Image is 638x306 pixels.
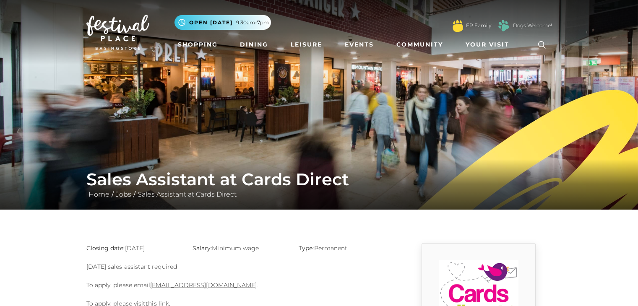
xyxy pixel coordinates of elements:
p: Minimum wage [193,243,286,253]
a: Home [86,190,112,198]
span: Open [DATE] [189,19,233,26]
strong: Type: [299,244,314,252]
a: Community [393,37,446,52]
img: Festival Place Logo [86,15,149,50]
a: Your Visit [462,37,517,52]
p: To apply, please email . [86,280,393,290]
p: [DATE] [86,243,180,253]
a: Sales Assistant at Cards Direct [135,190,239,198]
div: / / [80,169,558,200]
button: Open [DATE] 9.30am-7pm [174,15,271,30]
a: Leisure [287,37,326,52]
span: Your Visit [466,40,509,49]
a: Events [341,37,377,52]
a: FP Family [466,22,491,29]
h1: Sales Assistant at Cards Direct [86,169,552,189]
strong: Salary: [193,244,212,252]
a: Shopping [174,37,221,52]
p: [DATE] sales assistant required [86,262,393,272]
a: Dining [237,37,271,52]
p: Permanent [299,243,392,253]
a: Dogs Welcome! [513,22,552,29]
a: Jobs [114,190,133,198]
strong: Closing date: [86,244,125,252]
a: [EMAIL_ADDRESS][DOMAIN_NAME] [150,281,257,289]
span: 9.30am-7pm [236,19,269,26]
